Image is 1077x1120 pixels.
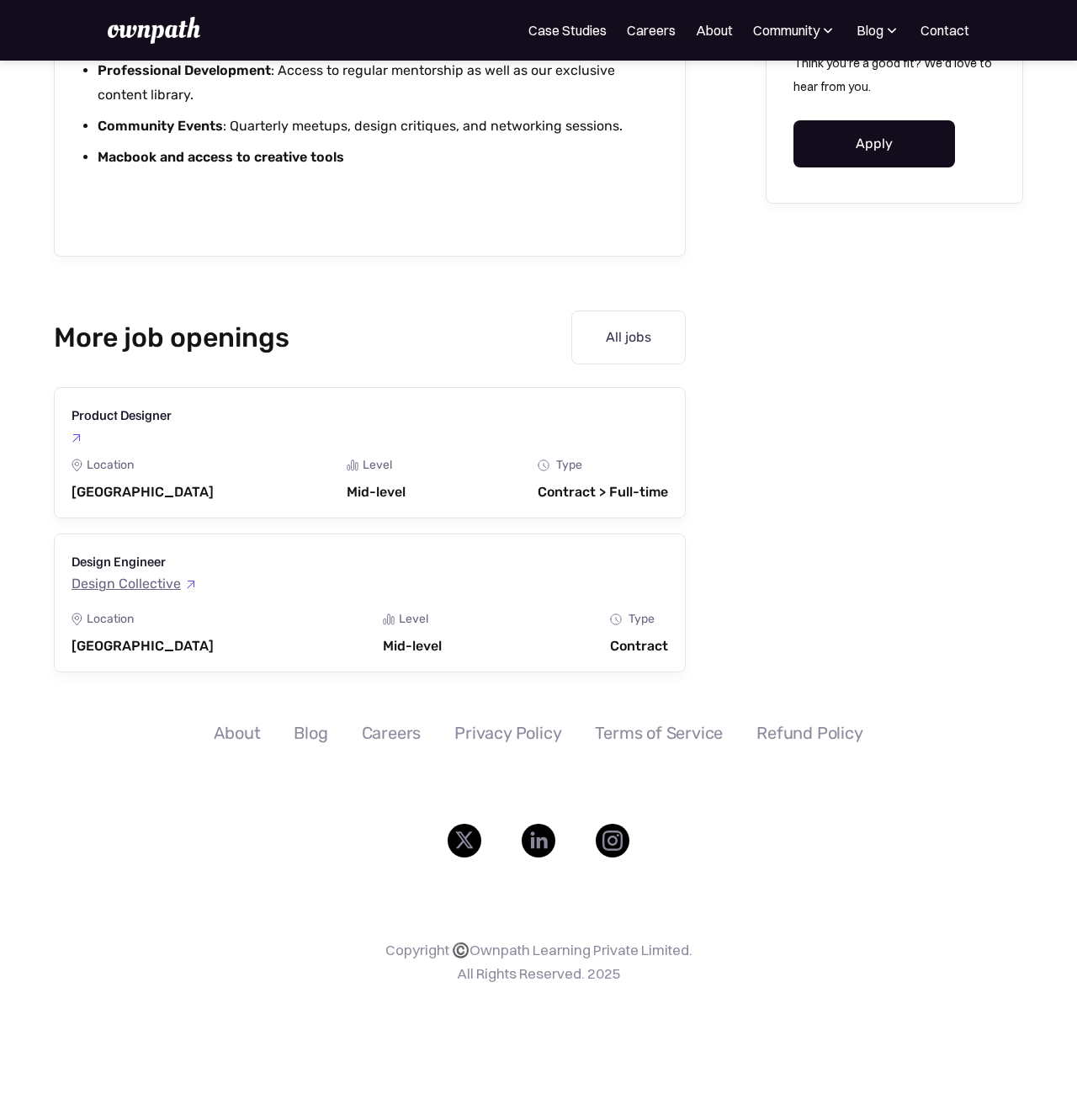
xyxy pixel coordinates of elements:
[595,723,723,743] a: Terms of Service
[54,321,289,353] h2: More job openings
[753,20,836,40] div: Community
[696,20,733,40] a: About
[72,613,82,626] img: Location Icon - Job Board X Webflow Template
[538,459,549,471] img: Clock Icon - Job Board X Webflow Template
[87,613,134,626] div: Location
[571,311,686,364] a: All jobs
[98,62,271,78] strong: Professional Development
[793,51,995,98] p: Think you're a good fit? We'd love to hear from you.
[98,114,664,139] li: : Quarterly meetups, design critiques, and networking sessions.
[454,723,561,743] a: Privacy Policy
[72,459,82,472] img: Location Icon - Job Board X Webflow Template
[610,638,668,655] div: Contract
[72,576,181,592] div: Design Collective
[857,20,883,40] div: Blog
[383,638,442,655] div: Mid-level
[72,551,194,571] h3: Design Engineer
[756,723,862,743] a: Refund Policy
[98,118,223,134] strong: Community Events
[98,149,344,165] strong: Macbook and access to creative tools
[857,20,900,40] div: Blog
[362,723,422,743] a: Careers
[214,723,260,743] a: About
[627,20,676,40] a: Careers
[294,723,327,743] a: Blog
[72,638,214,655] div: [GEOGRAPHIC_DATA]
[383,613,395,625] img: Graph Icon - Job Board X Webflow Template
[87,459,134,472] div: Location
[556,459,582,472] div: Type
[920,20,969,40] a: Contact
[347,459,358,471] img: Graph Icon - Job Board X Webflow Template
[399,613,428,626] div: Level
[538,484,668,501] div: Contract > Full-time
[54,533,686,671] a: Design EngineerDesign CollectiveLocation Icon - Job Board X Webflow TemplateLocation[GEOGRAPHIC_D...
[54,938,1023,985] p: Copyright ©️Ownpath Learning Private Limited. All Rights Reserved. 2025
[528,20,607,40] a: Case Studies
[610,613,622,625] img: Clock Icon - Job Board X Webflow Template
[72,484,214,501] div: [GEOGRAPHIC_DATA]
[72,405,172,425] h3: Product Designer
[98,59,664,108] li: : Access to regular mentorship as well as our exclusive content library.
[629,613,655,626] div: Type
[753,20,820,40] div: Community
[54,387,686,518] a: Product DesignerLocation Icon - Job Board X Webflow TemplateLocation[GEOGRAPHIC_DATA]Graph Icon -...
[363,459,392,472] div: Level
[347,484,406,501] div: Mid-level
[793,120,955,167] a: Apply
